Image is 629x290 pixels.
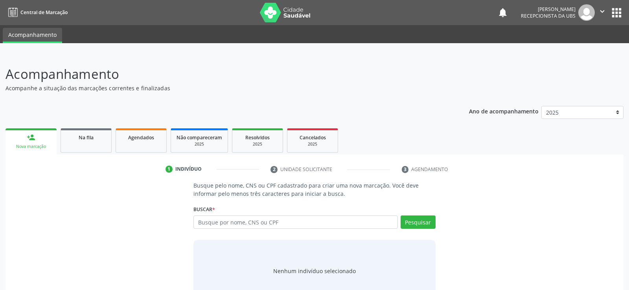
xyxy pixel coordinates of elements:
button:  [595,4,610,21]
span: Recepcionista da UBS [521,13,576,19]
label: Buscar [193,203,215,215]
div: 2025 [293,141,332,147]
div: [PERSON_NAME] [521,6,576,13]
span: Na fila [79,134,94,141]
a: Central de Marcação [6,6,68,19]
div: 2025 [238,141,277,147]
span: Agendados [128,134,154,141]
span: Central de Marcação [20,9,68,16]
p: Acompanhamento [6,64,438,84]
p: Busque pelo nome, CNS ou CPF cadastrado para criar uma nova marcação. Você deve informar pelo men... [193,181,435,198]
img: img [578,4,595,21]
span: Não compareceram [177,134,222,141]
span: Resolvidos [245,134,270,141]
div: Nenhum indivíduo selecionado [273,267,356,275]
p: Acompanhe a situação das marcações correntes e finalizadas [6,84,438,92]
button: Pesquisar [401,215,436,229]
i:  [598,7,607,16]
div: person_add [27,133,35,142]
a: Acompanhamento [3,28,62,43]
button: apps [610,6,623,20]
div: Indivíduo [175,166,202,173]
button: notifications [497,7,508,18]
div: 1 [166,166,173,173]
div: 2025 [177,141,222,147]
div: Nova marcação [11,144,51,150]
p: Ano de acompanhamento [469,106,539,116]
input: Busque por nome, CNS ou CPF [193,215,397,229]
span: Cancelados [300,134,326,141]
